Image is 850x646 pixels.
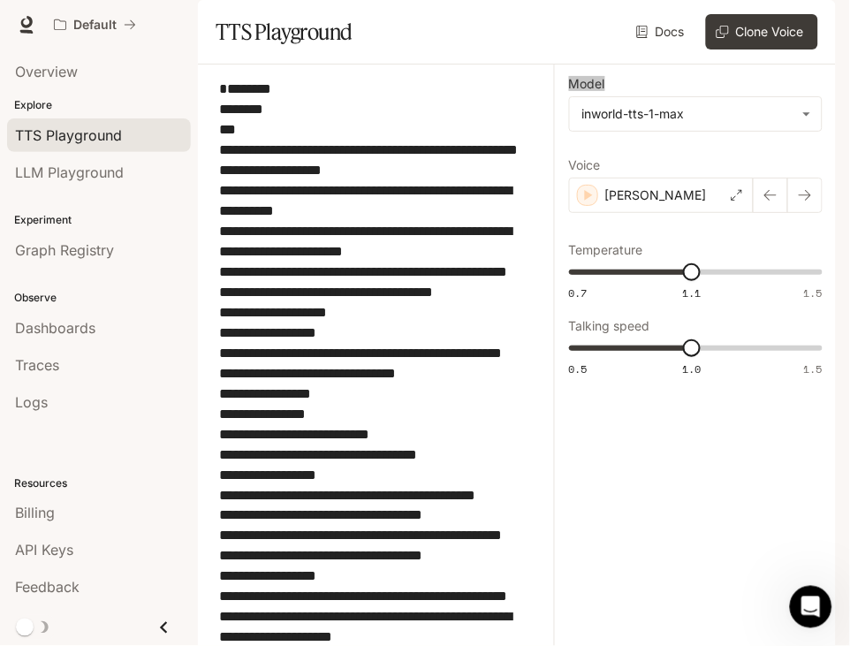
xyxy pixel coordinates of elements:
[790,586,832,628] iframe: Intercom live chat
[582,105,793,123] div: inworld-tts-1-max
[683,361,702,376] span: 1.0
[569,78,605,90] p: Model
[569,320,650,332] p: Talking speed
[569,361,588,376] span: 0.5
[706,14,818,49] button: Clone Voice
[570,97,822,131] div: inworld-tts-1-max
[569,159,601,171] p: Voice
[605,186,707,204] p: [PERSON_NAME]
[804,361,823,376] span: 1.5
[569,285,588,300] span: 0.7
[73,18,117,33] p: Default
[46,7,144,42] button: All workspaces
[633,14,692,49] a: Docs
[216,14,353,49] h1: TTS Playground
[683,285,702,300] span: 1.1
[569,244,643,256] p: Temperature
[804,285,823,300] span: 1.5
